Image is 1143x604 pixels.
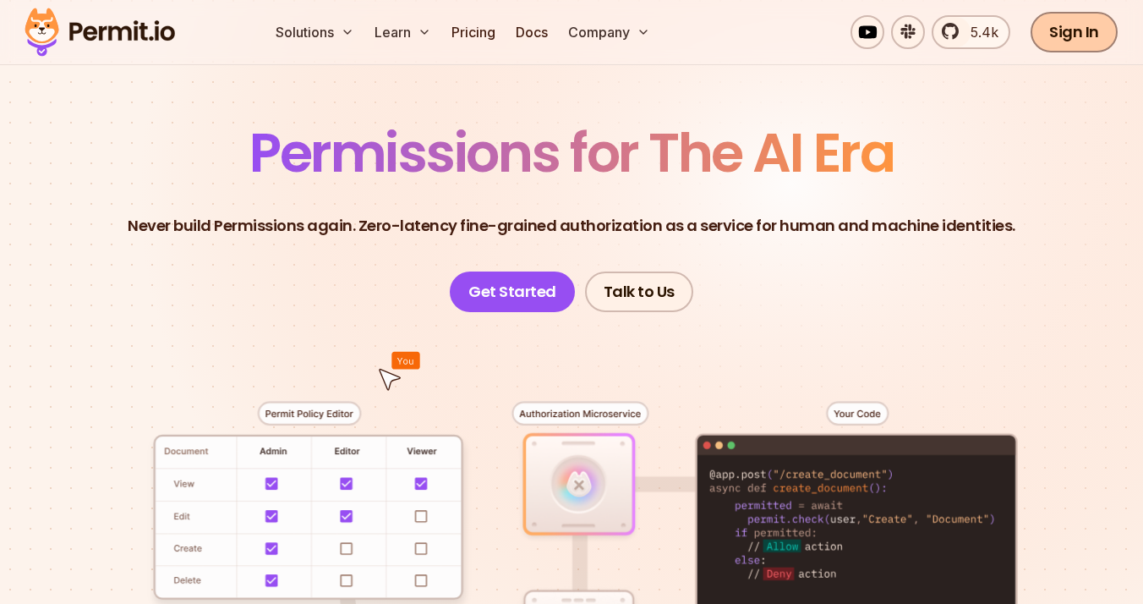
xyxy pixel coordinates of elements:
a: Talk to Us [585,272,693,312]
span: 5.4k [960,22,998,42]
a: Docs [509,15,555,49]
button: Company [561,15,657,49]
button: Learn [368,15,438,49]
a: Pricing [445,15,502,49]
img: Permit logo [17,3,183,61]
p: Never build Permissions again. Zero-latency fine-grained authorization as a service for human and... [128,214,1015,238]
a: Get Started [450,272,575,312]
a: Sign In [1031,12,1118,52]
a: 5.4k [932,15,1010,49]
span: Permissions for The AI Era [249,115,894,190]
button: Solutions [269,15,361,49]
